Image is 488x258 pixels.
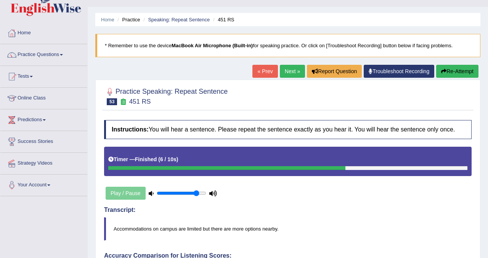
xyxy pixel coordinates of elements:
li: 451 RS [211,16,234,23]
li: Practice [116,16,140,23]
blockquote: * Remember to use the device for speaking practice. Or click on [Troubleshoot Recording] button b... [95,34,480,57]
a: Home [0,22,87,42]
a: Next » [280,65,305,78]
a: Practice Questions [0,44,87,63]
b: ) [177,156,178,162]
h4: Transcript: [104,207,472,213]
button: Re-Attempt [436,65,478,78]
a: Strategy Videos [0,153,87,172]
small: 451 RS [129,98,151,105]
b: 6 / 10s [160,156,177,162]
a: Success Stories [0,131,87,150]
h5: Timer — [108,157,178,162]
small: Exam occurring question [119,98,127,106]
span: 53 [107,98,117,105]
a: Online Class [0,88,87,107]
a: Your Account [0,175,87,194]
h2: Practice Speaking: Repeat Sentence [104,86,228,105]
blockquote: Accommodations on campus are limited but there are more options nearby. [104,217,472,240]
a: « Prev [252,65,278,78]
a: Troubleshoot Recording [364,65,434,78]
a: Speaking: Repeat Sentence [148,17,210,22]
a: Tests [0,66,87,85]
b: Finished [135,156,157,162]
h4: You will hear a sentence. Please repeat the sentence exactly as you hear it. You will hear the se... [104,120,472,139]
b: MacBook Air Microphone (Built-in) [172,43,253,48]
a: Home [101,17,114,22]
b: ( [158,156,160,162]
b: Instructions: [112,126,149,133]
button: Report Question [307,65,362,78]
a: Predictions [0,109,87,128]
